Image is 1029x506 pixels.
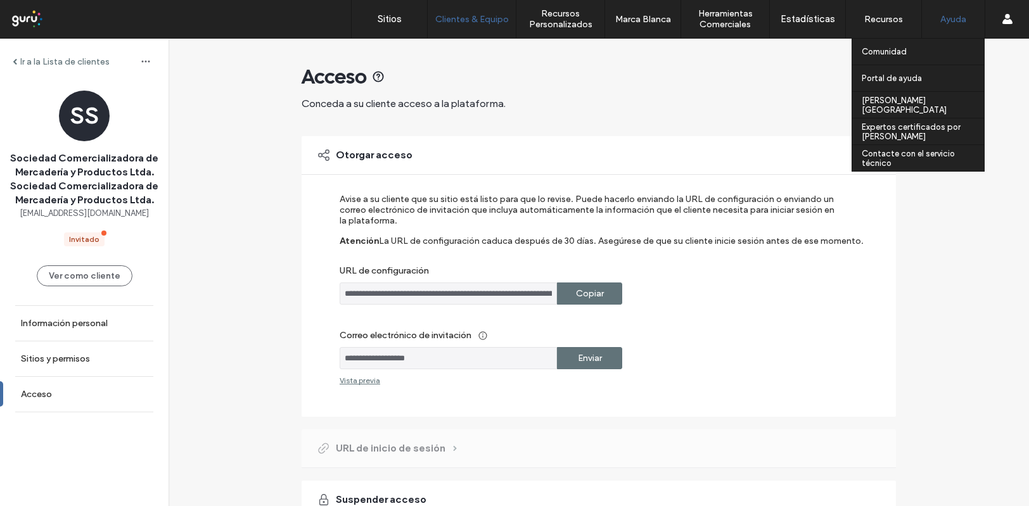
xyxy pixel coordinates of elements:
label: Estadísticas [781,13,835,25]
label: Correo electrónico de invitación [340,324,841,347]
label: Contacte con el servicio técnico [862,149,984,168]
label: Expertos certificados por [PERSON_NAME] [862,122,984,141]
div: SS [59,91,110,141]
label: Marca Blanca [615,14,671,25]
label: Acceso [21,389,52,400]
label: Comunidad [862,47,907,56]
span: Conceda a su cliente acceso a la plataforma. [302,98,506,110]
label: La URL de configuración caduca después de 30 días. Asegúrese de que su cliente inicie sesión ante... [379,236,864,265]
label: [PERSON_NAME][GEOGRAPHIC_DATA] [862,96,984,115]
span: Ayuda [27,9,62,20]
span: URL de inicio de sesión [336,441,445,455]
span: Otorgar acceso [336,148,412,162]
span: [EMAIL_ADDRESS][DOMAIN_NAME] [20,207,149,220]
label: Clientes & Equipo [435,14,509,25]
div: Invitado [69,234,99,245]
label: URL de configuración [340,265,841,282]
label: Sitios y permisos [21,353,90,364]
label: Sitios [378,13,402,25]
button: Ver como cliente [37,265,132,286]
label: Información personal [21,318,108,329]
label: Herramientas Comerciales [681,8,769,30]
label: Atención [340,236,379,265]
label: Ayuda [940,14,966,25]
span: Acceso [302,64,367,89]
label: Copiar [576,282,604,305]
div: Vista previa [340,376,380,385]
label: Enviar [578,346,602,370]
label: Ir a la Lista de clientes [20,56,110,67]
label: Recursos Personalizados [516,8,604,30]
a: [PERSON_NAME][GEOGRAPHIC_DATA] [862,92,984,118]
label: Avise a su cliente que su sitio está listo para que lo revise. Puede hacerlo enviando la URL de c... [340,194,841,236]
label: Recursos [864,14,903,25]
label: Portal de ayuda [862,73,922,83]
